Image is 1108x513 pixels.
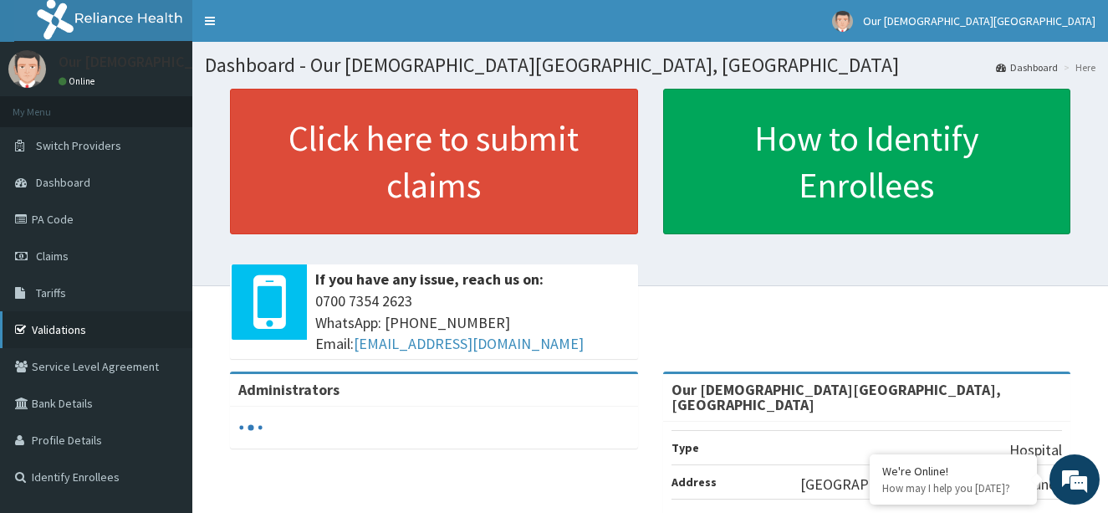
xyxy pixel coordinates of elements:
[36,249,69,264] span: Claims
[996,60,1058,74] a: Dashboard
[882,464,1024,479] div: We're Online!
[36,138,121,153] span: Switch Providers
[59,75,99,87] a: Online
[663,89,1071,234] a: How to Identify Enrollees
[671,440,699,455] b: Type
[36,175,90,190] span: Dashboard
[205,54,1095,76] h1: Dashboard - Our [DEMOGRAPHIC_DATA][GEOGRAPHIC_DATA], [GEOGRAPHIC_DATA]
[230,89,638,234] a: Click here to submit claims
[238,415,263,440] svg: audio-loading
[315,269,544,289] b: If you have any issue, reach us on:
[882,481,1024,495] p: How may I help you today?
[59,54,370,69] p: Our [DEMOGRAPHIC_DATA][GEOGRAPHIC_DATA]
[832,11,853,32] img: User Image
[863,13,1095,28] span: Our [DEMOGRAPHIC_DATA][GEOGRAPHIC_DATA]
[671,380,1001,414] strong: Our [DEMOGRAPHIC_DATA][GEOGRAPHIC_DATA], [GEOGRAPHIC_DATA]
[238,380,340,399] b: Administrators
[8,50,46,88] img: User Image
[1009,439,1062,461] p: Hospital
[354,334,584,353] a: [EMAIL_ADDRESS][DOMAIN_NAME]
[800,474,1062,495] p: [GEOGRAPHIC_DATA], Bwari Area Council
[1059,60,1095,74] li: Here
[315,290,630,355] span: 0700 7354 2623 WhatsApp: [PHONE_NUMBER] Email:
[671,475,717,490] b: Address
[36,285,66,300] span: Tariffs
